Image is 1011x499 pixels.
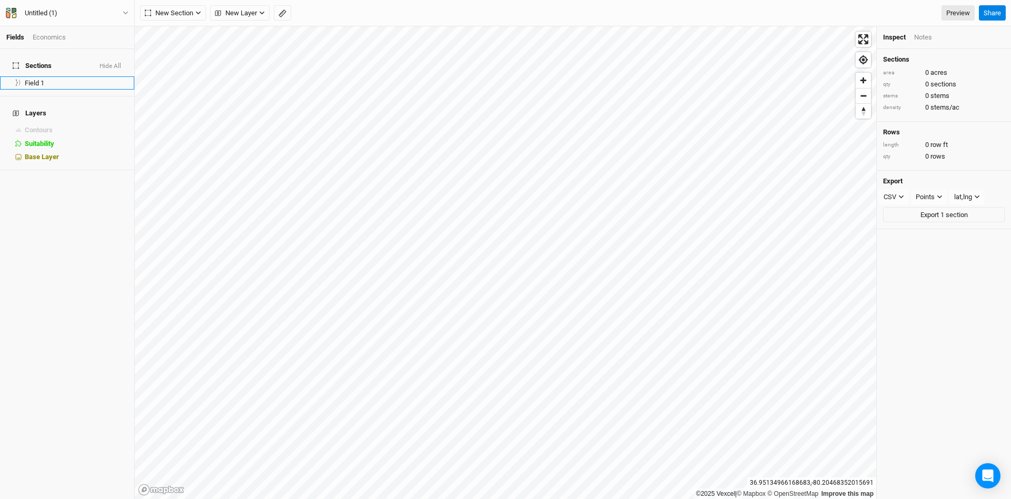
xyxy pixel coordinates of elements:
[975,463,1000,488] div: Open Intercom Messenger
[949,189,985,205] button: lat,lng
[25,126,128,134] div: Contours
[883,103,1005,112] div: 0
[883,80,1005,89] div: 0
[916,192,935,202] div: Points
[879,189,909,205] button: CSV
[930,91,949,101] span: stems
[979,5,1006,21] button: Share
[747,477,876,488] div: 36.95134966168683 , -80.20468352015691
[856,52,871,67] button: Find my location
[883,153,920,161] div: qty
[274,5,291,21] button: Shortcut: M
[883,69,920,77] div: area
[99,63,122,70] button: Hide All
[883,177,1005,185] h4: Export
[135,26,876,499] canvas: Map
[6,33,24,41] a: Fields
[5,7,129,19] button: Untitled (1)
[883,68,1005,77] div: 0
[856,88,871,103] button: Zoom out
[856,73,871,88] button: Zoom in
[140,5,206,21] button: New Section
[210,5,270,21] button: New Layer
[930,80,956,89] span: sections
[856,103,871,119] button: Reset bearing to north
[767,490,818,497] a: OpenStreetMap
[25,140,128,148] div: Suitability
[696,488,874,499] div: |
[13,62,52,70] span: Sections
[914,33,932,42] div: Notes
[696,490,735,497] a: ©2025 Vexcel
[883,128,1005,136] h4: Rows
[911,189,947,205] button: Points
[33,33,66,42] div: Economics
[883,33,906,42] div: Inspect
[138,484,184,496] a: Mapbox logo
[25,79,128,87] div: Field 1
[737,490,766,497] a: Mapbox
[883,140,1005,150] div: 0
[941,5,975,21] a: Preview
[215,8,257,18] span: New Layer
[821,490,874,497] a: Improve this map
[883,152,1005,161] div: 0
[930,68,947,77] span: acres
[25,79,44,87] span: Field 1
[25,126,53,134] span: Contours
[856,32,871,47] button: Enter fullscreen
[856,104,871,119] span: Reset bearing to north
[25,140,54,148] span: Suitability
[25,153,128,161] div: Base Layer
[930,140,948,150] span: row ft
[883,81,920,89] div: qty
[145,8,193,18] span: New Section
[6,103,128,124] h4: Layers
[954,192,972,202] div: lat,lng
[930,103,959,112] span: stems/ac
[25,8,57,18] div: Untitled (1)
[883,207,1005,223] button: Export 1 section
[883,104,920,112] div: density
[25,153,59,161] span: Base Layer
[883,92,920,100] div: stems
[930,152,945,161] span: rows
[884,192,896,202] div: CSV
[883,91,1005,101] div: 0
[883,141,920,149] div: length
[883,55,1005,64] h4: Sections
